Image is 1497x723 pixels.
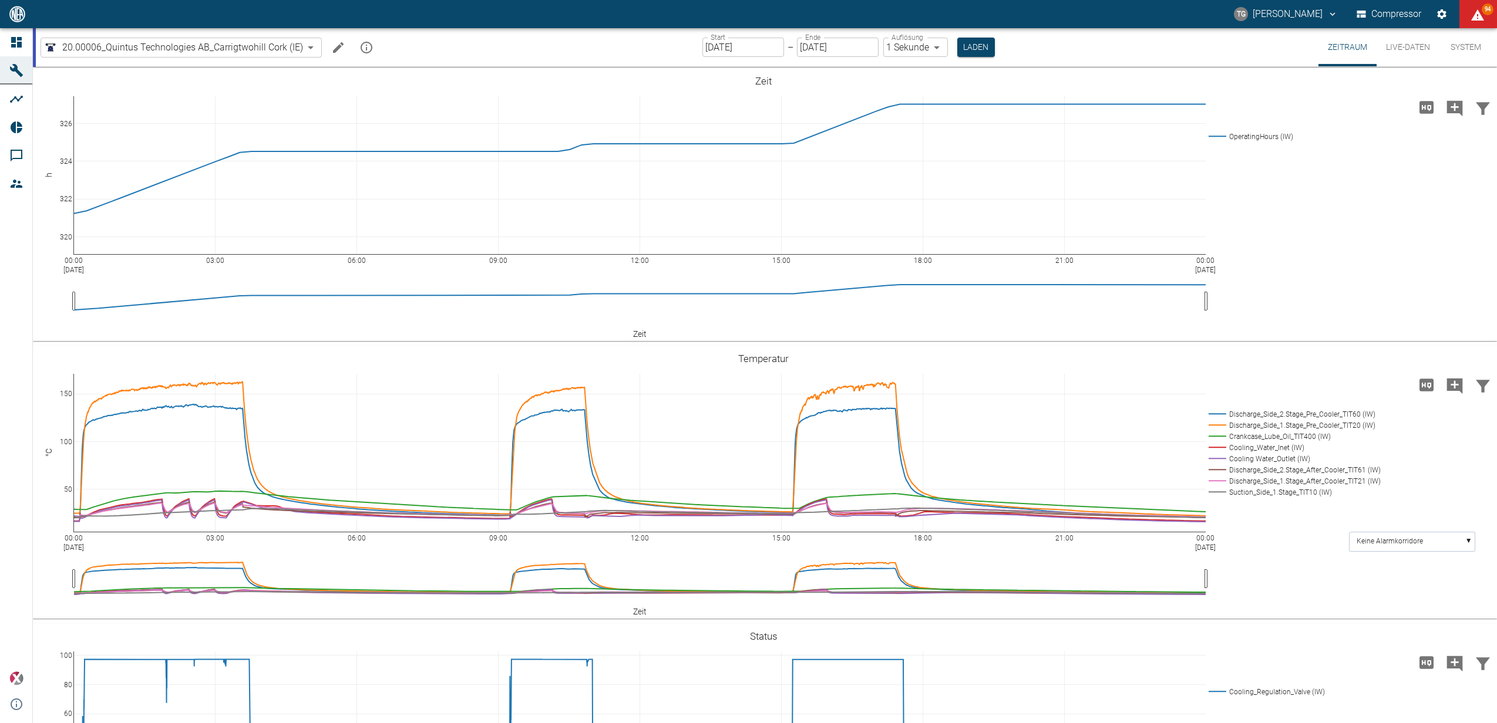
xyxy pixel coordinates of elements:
[797,38,879,57] input: DD.MM.YYYY
[8,6,26,22] img: logo
[9,671,23,685] img: Xplore Logo
[711,32,725,42] label: Start
[883,38,948,57] div: 1 Sekunde
[43,40,303,55] a: 20.00006_Quintus Technologies AB_Carrigtwohill Cork (IE)
[355,36,378,59] button: mission info
[1357,538,1423,546] text: Keine Alarmkorridore
[1469,647,1497,678] button: Daten filtern
[1439,28,1492,66] button: System
[1318,28,1377,66] button: Zeitraum
[1232,4,1340,25] button: thomas.gregoir@neuman-esser.com
[327,36,350,59] button: Machine bearbeiten
[788,40,793,54] p: –
[1441,370,1469,400] button: Kommentar hinzufügen
[1482,4,1493,15] span: 94
[62,40,303,54] span: 20.00006_Quintus Technologies AB_Carrigtwohill Cork (IE)
[1431,4,1452,25] button: Einstellungen
[1469,370,1497,400] button: Daten filtern
[1377,28,1439,66] button: Live-Daten
[1412,379,1441,390] span: Hohe Auflösung
[1234,7,1248,21] div: TG
[1469,92,1497,123] button: Daten filtern
[702,38,784,57] input: DD.MM.YYYY
[1412,101,1441,112] span: Hohe Auflösung
[957,38,995,57] button: Laden
[1354,4,1424,25] button: Compressor
[892,32,923,42] label: Auflösung
[805,32,820,42] label: Ende
[1441,92,1469,123] button: Kommentar hinzufügen
[1412,656,1441,667] span: Hohe Auflösung
[1441,647,1469,678] button: Kommentar hinzufügen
